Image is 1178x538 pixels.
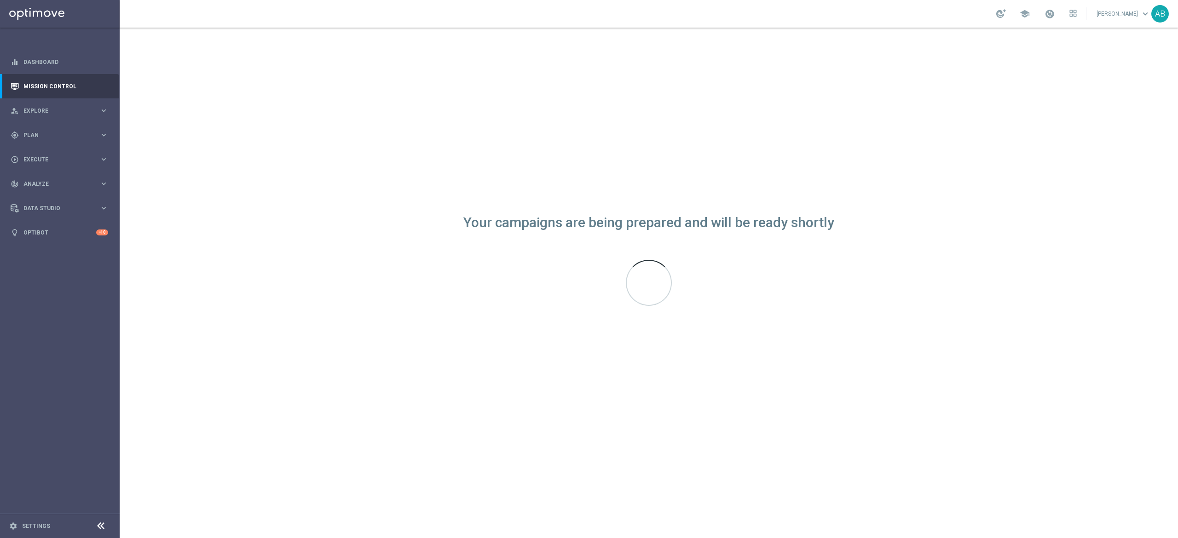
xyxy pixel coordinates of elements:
[99,106,108,115] i: keyboard_arrow_right
[22,523,50,529] a: Settings
[11,131,99,139] div: Plan
[10,156,109,163] button: play_circle_outline Execute keyboard_arrow_right
[11,50,108,74] div: Dashboard
[11,107,99,115] div: Explore
[11,74,108,98] div: Mission Control
[1020,9,1030,19] span: school
[99,155,108,164] i: keyboard_arrow_right
[10,229,109,236] button: lightbulb Optibot +10
[10,132,109,139] button: gps_fixed Plan keyboard_arrow_right
[11,131,19,139] i: gps_fixed
[10,180,109,188] button: track_changes Analyze keyboard_arrow_right
[11,180,99,188] div: Analyze
[9,522,17,530] i: settings
[10,58,109,66] button: equalizer Dashboard
[10,83,109,90] button: Mission Control
[23,108,99,114] span: Explore
[1140,9,1150,19] span: keyboard_arrow_down
[11,180,19,188] i: track_changes
[23,132,99,138] span: Plan
[23,74,108,98] a: Mission Control
[96,229,108,235] div: +10
[11,155,19,164] i: play_circle_outline
[11,220,108,245] div: Optibot
[23,50,108,74] a: Dashboard
[23,220,96,245] a: Optibot
[99,131,108,139] i: keyboard_arrow_right
[23,206,99,211] span: Data Studio
[99,179,108,188] i: keyboard_arrow_right
[23,181,99,187] span: Analyze
[11,107,19,115] i: person_search
[23,157,99,162] span: Execute
[11,155,99,164] div: Execute
[463,219,834,227] div: Your campaigns are being prepared and will be ready shortly
[11,229,19,237] i: lightbulb
[10,205,109,212] button: Data Studio keyboard_arrow_right
[10,107,109,114] button: person_search Explore keyboard_arrow_right
[99,204,108,212] i: keyboard_arrow_right
[11,204,99,212] div: Data Studio
[1096,7,1151,21] a: [PERSON_NAME]keyboard_arrow_down
[11,58,19,66] i: equalizer
[1151,5,1169,23] div: AB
